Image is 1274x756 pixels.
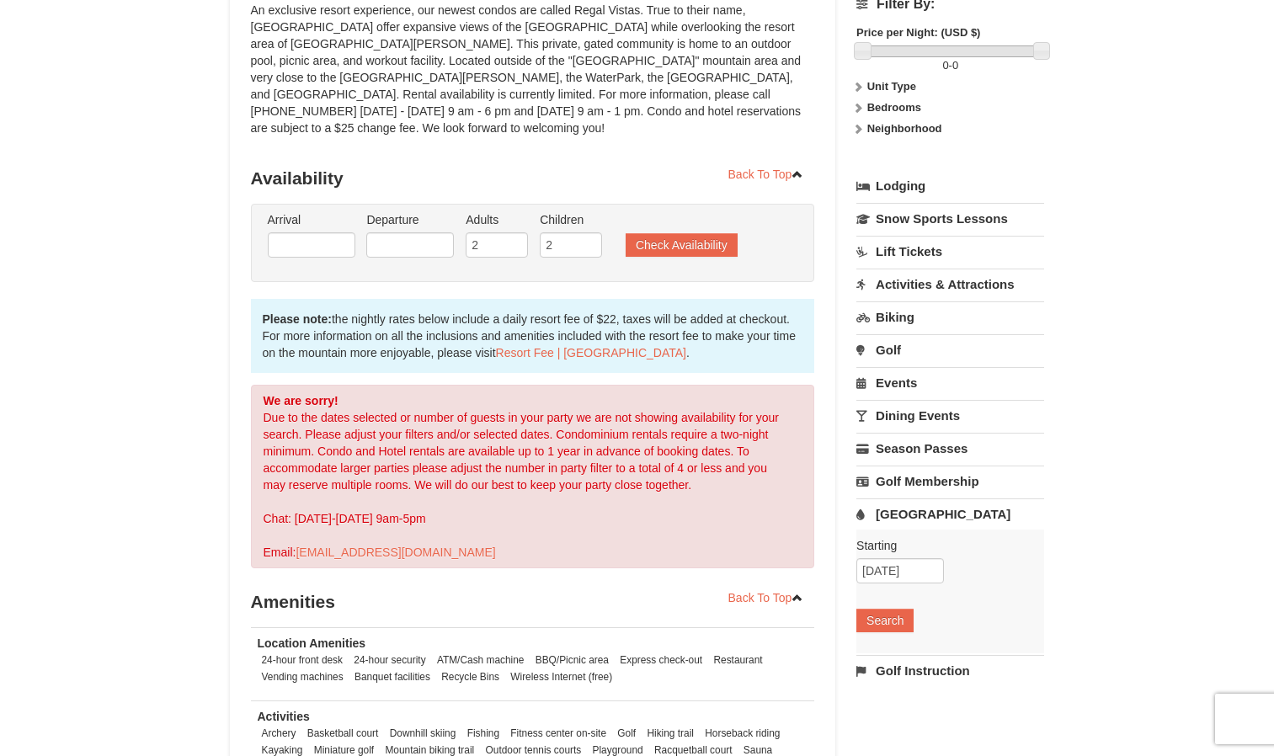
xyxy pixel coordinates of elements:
strong: Please note: [263,312,332,326]
li: Hiking trail [642,725,698,742]
span: 0 [952,59,958,72]
li: BBQ/Picnic area [531,652,613,668]
li: Banquet facilities [350,668,434,685]
strong: Activities [258,710,310,723]
li: 24-hour security [349,652,429,668]
a: Events [856,367,1044,398]
li: Archery [258,725,301,742]
a: Back To Top [717,585,815,610]
li: Vending machines [258,668,348,685]
a: Lodging [856,171,1044,201]
li: Golf [613,725,640,742]
button: Check Availability [626,233,738,257]
h3: Availability [251,162,815,195]
a: Golf [856,334,1044,365]
li: Downhill skiing [386,725,461,742]
a: Golf Membership [856,466,1044,497]
li: ATM/Cash machine [433,652,529,668]
label: Children [540,211,602,228]
a: Snow Sports Lessons [856,203,1044,234]
li: Fishing [463,725,504,742]
li: Wireless Internet (free) [506,668,616,685]
div: Due to the dates selected or number of guests in your party we are not showing availability for y... [251,385,815,568]
label: Departure [366,211,454,228]
strong: Neighborhood [867,122,942,135]
a: Biking [856,301,1044,333]
li: Horseback riding [701,725,784,742]
li: Fitness center on-site [506,725,610,742]
div: the nightly rates below include a daily resort fee of $22, taxes will be added at checkout. For m... [251,299,815,373]
a: Lift Tickets [856,236,1044,267]
label: Arrival [268,211,355,228]
strong: Price per Night: (USD $) [856,26,980,39]
a: Activities & Attractions [856,269,1044,300]
label: Starting [856,537,1031,554]
a: [GEOGRAPHIC_DATA] [856,498,1044,530]
li: Restaurant [709,652,766,668]
strong: Bedrooms [867,101,921,114]
a: Season Passes [856,433,1044,464]
a: Resort Fee | [GEOGRAPHIC_DATA] [496,346,686,359]
h3: Amenities [251,585,815,619]
li: Express check-out [616,652,706,668]
label: - [856,57,1044,74]
li: 24-hour front desk [258,652,348,668]
strong: Location Amenities [258,636,366,650]
li: Recycle Bins [437,668,504,685]
strong: Unit Type [867,80,916,93]
a: Golf Instruction [856,655,1044,686]
li: Basketball court [303,725,383,742]
strong: We are sorry! [264,394,338,407]
button: Search [856,609,914,632]
span: 0 [942,59,948,72]
a: Back To Top [717,162,815,187]
label: Adults [466,211,528,228]
a: Dining Events [856,400,1044,431]
a: [EMAIL_ADDRESS][DOMAIN_NAME] [296,546,495,559]
div: An exclusive resort experience, our newest condos are called Regal Vistas. True to their name, [G... [251,2,815,153]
